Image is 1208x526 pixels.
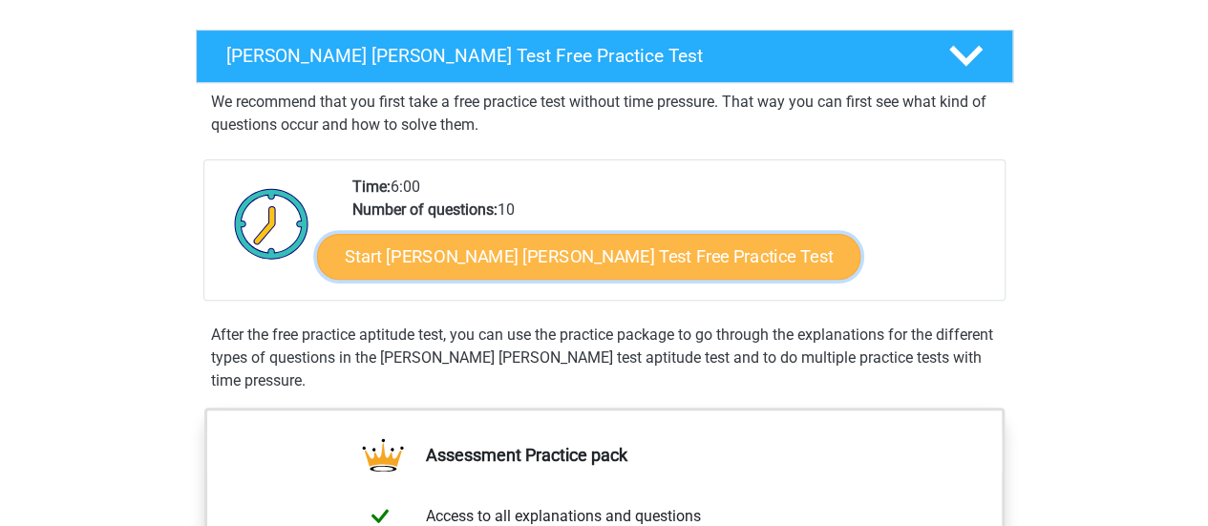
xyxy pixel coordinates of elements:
b: Number of questions: [352,200,498,219]
b: Time: [352,178,391,196]
a: Start [PERSON_NAME] [PERSON_NAME] Test Free Practice Test [317,234,860,280]
div: After the free practice aptitude test, you can use the practice package to go through the explana... [203,324,1006,392]
h4: [PERSON_NAME] [PERSON_NAME] Test Free Practice Test [226,45,918,67]
div: 6:00 10 [338,176,1004,300]
a: [PERSON_NAME] [PERSON_NAME] Test Free Practice Test [188,30,1021,83]
img: Clock [223,176,320,271]
p: We recommend that you first take a free practice test without time pressure. That way you can fir... [211,91,998,137]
